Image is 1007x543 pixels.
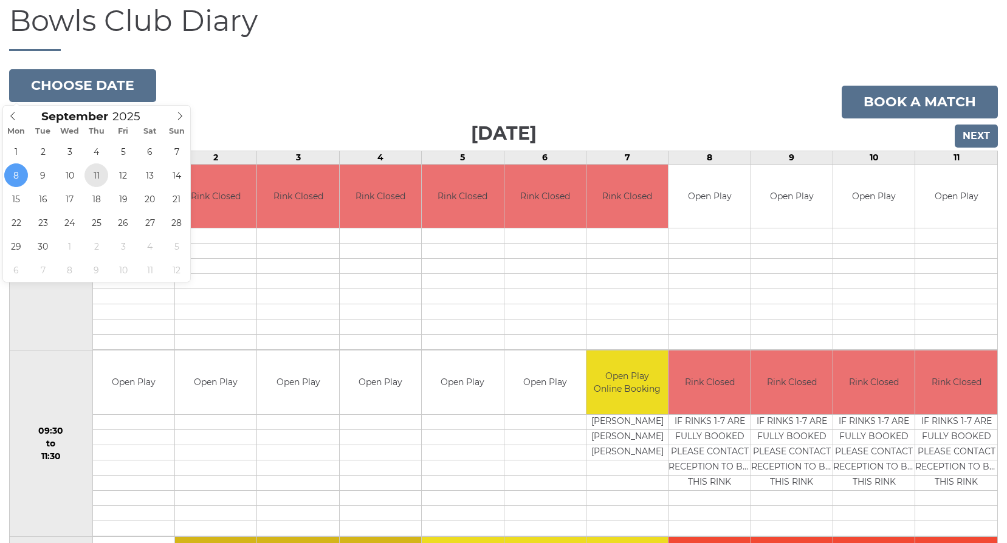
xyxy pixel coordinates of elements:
[31,234,55,258] span: September 30, 2025
[175,165,256,228] td: Rink Closed
[4,163,28,187] span: September 8, 2025
[586,350,668,414] td: Open Play Online Booking
[4,258,28,282] span: October 6, 2025
[108,109,156,123] input: Scroll to increment
[58,258,81,282] span: October 8, 2025
[58,140,81,163] span: September 3, 2025
[668,165,750,228] td: Open Play
[833,445,915,460] td: PLEASE CONTACT
[668,350,750,414] td: Rink Closed
[668,151,751,164] td: 8
[504,165,586,228] td: Rink Closed
[422,350,503,414] td: Open Play
[9,5,998,51] h1: Bowls Club Diary
[915,165,997,228] td: Open Play
[586,429,668,445] td: [PERSON_NAME]
[165,140,188,163] span: September 7, 2025
[586,445,668,460] td: [PERSON_NAME]
[833,165,915,228] td: Open Play
[915,460,997,475] td: RECEPTION TO BOOK
[138,163,162,187] span: September 13, 2025
[586,165,668,228] td: Rink Closed
[586,151,668,164] td: 7
[175,151,257,164] td: 2
[915,445,997,460] td: PLEASE CONTACT
[58,211,81,234] span: September 24, 2025
[84,187,108,211] span: September 18, 2025
[84,258,108,282] span: October 9, 2025
[111,234,135,258] span: October 3, 2025
[58,163,81,187] span: September 10, 2025
[9,69,156,102] button: Choose date
[111,258,135,282] span: October 10, 2025
[257,350,339,414] td: Open Play
[257,165,339,228] td: Rink Closed
[138,211,162,234] span: September 27, 2025
[751,151,833,164] td: 9
[257,151,339,164] td: 3
[10,350,93,537] td: 09:30 to 11:30
[165,163,188,187] span: September 14, 2025
[84,140,108,163] span: September 4, 2025
[111,163,135,187] span: September 12, 2025
[30,128,57,135] span: Tue
[915,475,997,490] td: THIS RINK
[340,165,421,228] td: Rink Closed
[4,187,28,211] span: September 15, 2025
[31,187,55,211] span: September 16, 2025
[4,234,28,258] span: September 29, 2025
[833,414,915,429] td: IF RINKS 1-7 ARE
[111,140,135,163] span: September 5, 2025
[422,151,504,164] td: 5
[175,350,256,414] td: Open Play
[915,350,997,414] td: Rink Closed
[165,234,188,258] span: October 5, 2025
[93,350,174,414] td: Open Play
[165,258,188,282] span: October 12, 2025
[668,445,750,460] td: PLEASE CONTACT
[668,414,750,429] td: IF RINKS 1-7 ARE
[751,165,833,228] td: Open Play
[751,460,833,475] td: RECEPTION TO BOOK
[31,140,55,163] span: September 2, 2025
[955,125,998,148] input: Next
[57,128,83,135] span: Wed
[339,151,421,164] td: 4
[915,414,997,429] td: IF RINKS 1-7 ARE
[668,460,750,475] td: RECEPTION TO BOOK
[3,128,30,135] span: Mon
[668,429,750,445] td: FULLY BOOKED
[111,187,135,211] span: September 19, 2025
[751,429,833,445] td: FULLY BOOKED
[4,211,28,234] span: September 22, 2025
[84,211,108,234] span: September 25, 2025
[915,151,998,164] td: 11
[84,163,108,187] span: September 11, 2025
[41,111,108,123] span: Scroll to increment
[915,429,997,445] td: FULLY BOOKED
[833,151,915,164] td: 10
[751,445,833,460] td: PLEASE CONTACT
[163,128,190,135] span: Sun
[833,429,915,445] td: FULLY BOOKED
[165,211,188,234] span: September 28, 2025
[4,140,28,163] span: September 1, 2025
[833,460,915,475] td: RECEPTION TO BOOK
[110,128,137,135] span: Fri
[83,128,110,135] span: Thu
[833,475,915,490] td: THIS RINK
[31,211,55,234] span: September 23, 2025
[504,350,586,414] td: Open Play
[137,128,163,135] span: Sat
[111,211,135,234] span: September 26, 2025
[31,258,55,282] span: October 7, 2025
[58,187,81,211] span: September 17, 2025
[138,140,162,163] span: September 6, 2025
[668,475,750,490] td: THIS RINK
[586,414,668,429] td: [PERSON_NAME]
[58,234,81,258] span: October 1, 2025
[751,350,833,414] td: Rink Closed
[165,187,188,211] span: September 21, 2025
[84,234,108,258] span: October 2, 2025
[138,187,162,211] span: September 20, 2025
